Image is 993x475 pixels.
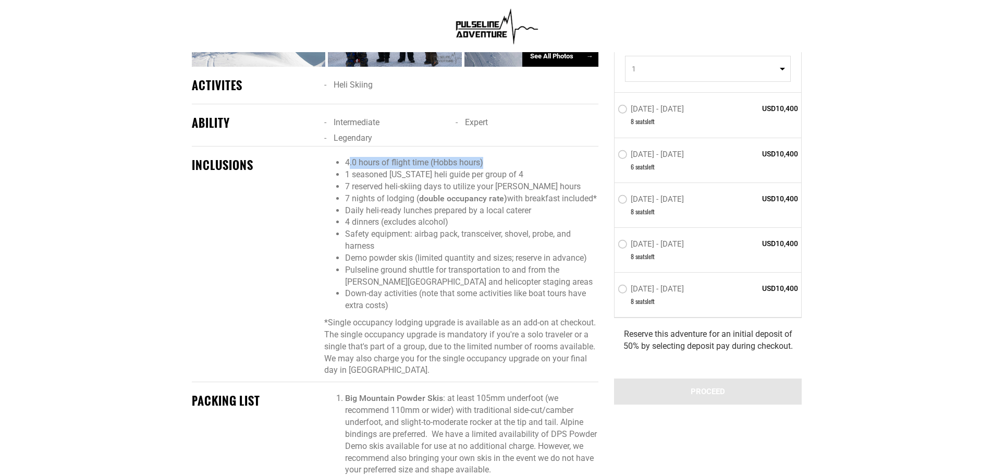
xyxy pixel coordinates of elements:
[345,193,598,205] li: 7 nights of lodging ( with breakfast included*
[723,283,799,294] span: USD10,400
[345,169,598,181] li: 1 seasoned [US_STATE] heli guide per group of 4
[451,5,542,47] img: 1638909355.png
[723,238,799,249] span: USD10,400
[192,77,317,93] div: ACTIVITES
[631,252,634,261] span: 8
[192,393,317,409] div: PACKING LIST
[618,284,686,297] label: [DATE] - [DATE]
[345,252,598,264] li: Demo powder skis (limited quantity and sizes; reserve in advance)
[618,105,686,117] label: [DATE] - [DATE]
[723,104,799,114] span: USD10,400
[345,181,598,193] li: 7 reserved heli-skiing days to utilize your [PERSON_NAME] hours
[586,52,593,60] span: →
[635,207,655,216] span: seat left
[625,56,791,82] button: 1
[334,133,372,143] span: Legendary
[345,216,598,228] li: 4 dinners (excludes alcohol)
[192,115,317,131] div: ABILITY
[632,64,777,75] span: 1
[631,297,634,306] span: 8
[345,288,598,312] li: Down-day activities (note that some activities like boat tours have extra costs)
[345,228,598,252] li: Safety equipment: airbag pack, transceiver, shovel, probe, and harness
[618,194,686,207] label: [DATE] - [DATE]
[635,117,655,126] span: seat left
[192,157,317,173] div: INCLUSIONS
[419,193,507,203] strong: double occupancy rate)
[631,117,634,126] span: 8
[334,80,373,90] span: Heli Skiing
[345,264,598,288] li: Pulseline ground shuttle for transportation to and from the [PERSON_NAME][GEOGRAPHIC_DATA] and he...
[631,162,634,171] span: 6
[635,252,655,261] span: seat left
[618,239,686,252] label: [DATE] - [DATE]
[645,297,647,306] span: s
[324,317,598,376] p: *Single occupancy lodging upgrade is available as an add-on at checkout. The single occupancy upg...
[631,207,634,216] span: 8
[723,149,799,159] span: USD10,400
[618,150,686,162] label: [DATE] - [DATE]
[645,252,647,261] span: s
[345,393,443,403] strong: Big Mountain Powder Skis
[645,207,647,216] span: s
[334,117,379,127] span: Intermediate
[645,162,647,171] span: s
[465,117,488,127] span: Expert
[345,205,598,217] li: Daily heli-ready lunches prepared by a local caterer
[345,157,598,169] li: 4.0 hours of flight time (Hobbs hours)
[723,193,799,204] span: USD10,400
[635,297,655,306] span: seat left
[635,162,655,171] span: seat left
[645,117,647,126] span: s
[522,46,598,67] div: See All Photos
[614,318,802,363] div: Reserve this adventure for an initial deposit of 50% by selecting deposit pay during checkout.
